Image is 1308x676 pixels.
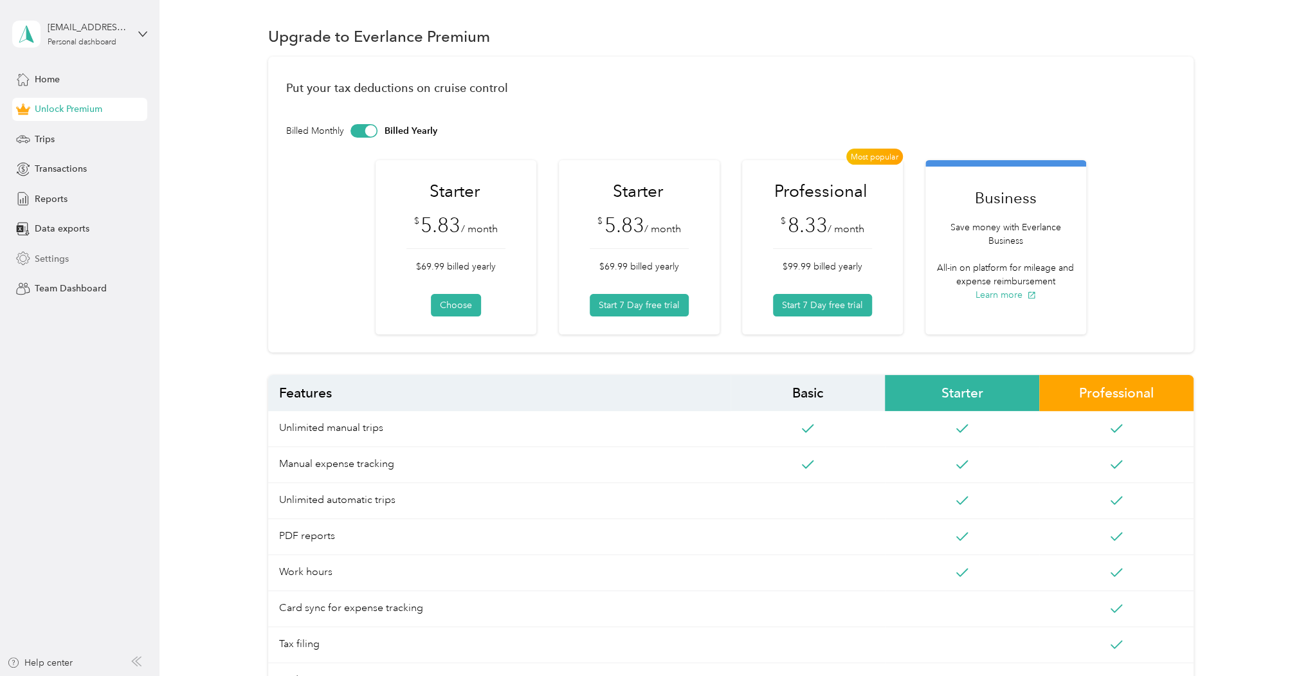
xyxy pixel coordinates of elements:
[48,21,128,34] div: [EMAIL_ADDRESS][DOMAIN_NAME]
[590,260,689,273] p: $69.99 billed yearly
[35,162,87,176] span: Transactions
[932,187,1079,209] h1: Business
[597,214,603,228] span: $
[932,221,1079,248] p: Save money with Everlance Business
[431,294,481,316] button: Choose
[421,213,460,237] span: 5.83
[414,214,419,228] span: $
[1039,375,1194,411] span: Professional
[406,260,505,273] p: $69.99 billed yearly
[268,591,731,627] span: Card sync for expense tracking
[385,124,437,138] p: Billed Yearly
[846,149,903,165] span: Most popular
[773,260,872,273] p: $99.99 billed yearly
[773,294,872,316] button: Start 7 Day free trial
[976,288,1036,302] button: Learn more
[932,261,1079,288] p: All-in on platform for mileage and expense reimbursement
[286,124,344,138] p: Billed Monthly
[268,483,731,519] span: Unlimited automatic trips
[35,252,69,266] span: Settings
[268,375,731,411] span: Features
[604,213,644,237] span: 5.83
[7,656,73,670] button: Help center
[268,519,731,555] span: PDF reports
[590,180,686,203] h1: Starter
[731,375,885,411] span: Basic
[268,555,731,591] span: Work hours
[35,102,102,116] span: Unlock Premium
[35,282,107,295] span: Team Dashboard
[268,411,731,447] span: Unlimited manual trips
[406,180,503,203] h1: Starter
[827,223,864,235] span: / month
[268,30,490,43] h1: Upgrade to Everlance Premium
[590,294,689,316] button: Start 7 Day free trial
[781,214,786,228] span: $
[773,180,869,203] h1: Professional
[286,81,1176,95] h1: Put your tax deductions on cruise control
[644,223,680,235] span: / month
[48,39,116,46] div: Personal dashboard
[885,375,1039,411] span: Starter
[460,223,497,235] span: / month
[1236,604,1308,676] iframe: Everlance-gr Chat Button Frame
[35,132,55,146] span: Trips
[787,213,827,237] span: 8.33
[35,192,68,206] span: Reports
[268,627,731,663] span: Tax filing
[35,73,60,86] span: Home
[35,222,89,235] span: Data exports
[268,447,731,483] span: Manual expense tracking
